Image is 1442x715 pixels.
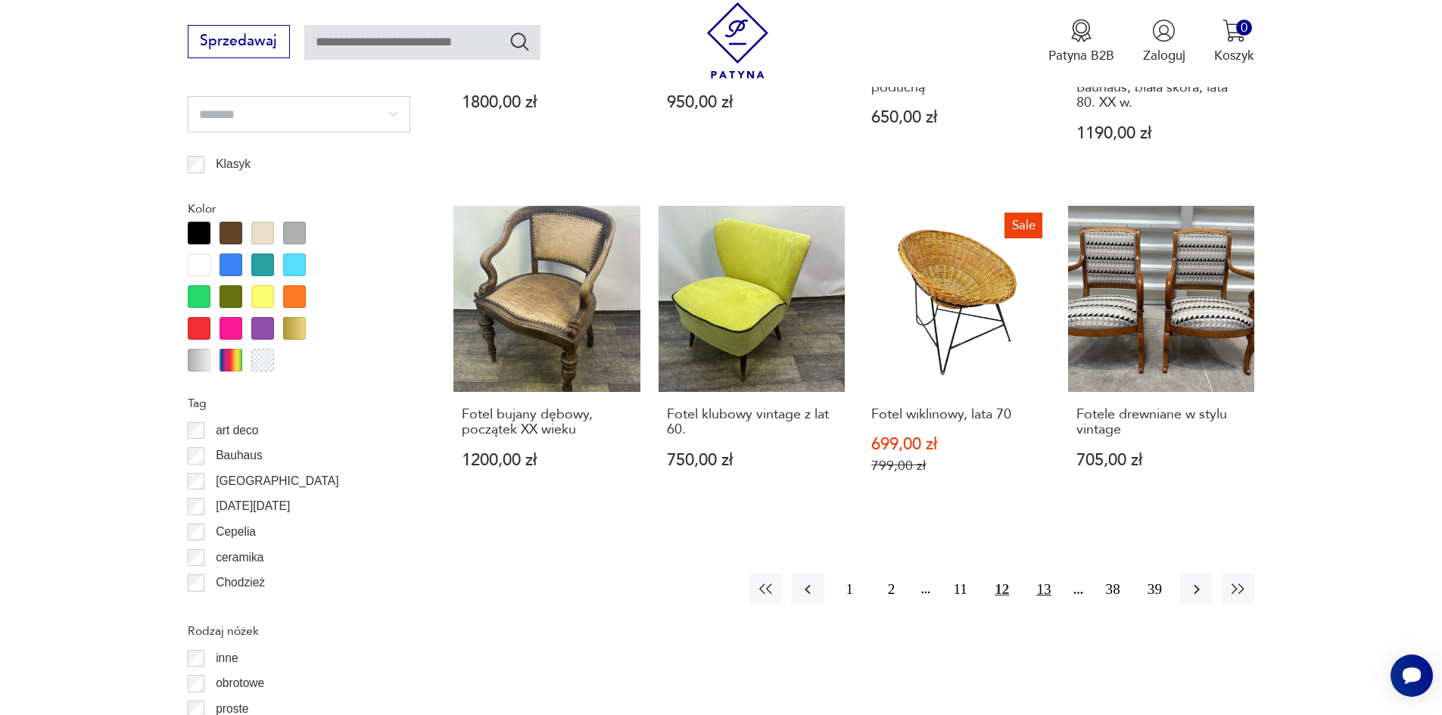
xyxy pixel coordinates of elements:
[216,598,261,618] p: Ćmielów
[216,522,256,542] p: Cepelia
[1048,19,1114,64] button: Patyna B2B
[216,471,338,491] p: [GEOGRAPHIC_DATA]
[1152,19,1176,42] img: Ikonka użytkownika
[453,206,640,509] a: Fotel bujany dębowy, początek XX wiekuFotel bujany dębowy, początek XX wieku1200,00 zł
[667,407,837,438] h3: Fotel klubowy vintage z lat 60.
[875,573,908,605] button: 2
[1143,19,1185,64] button: Zaloguj
[462,95,632,110] p: 1800,00 zł
[667,95,837,110] p: 950,00 zł
[659,206,846,509] a: Fotel klubowy vintage z lat 60.Fotel klubowy vintage z lat 60.750,00 zł
[1097,573,1129,605] button: 38
[871,110,1042,126] p: 650,00 zł
[216,548,263,567] p: ceramika
[1138,573,1171,605] button: 39
[1214,47,1254,64] p: Koszyk
[1070,19,1093,42] img: Ikona medalu
[1076,407,1247,438] h3: Fotele drewniane w stylu vintage
[462,407,632,438] h3: Fotel bujany dębowy, początek XX wieku
[871,407,1042,422] h3: Fotel wiklinowy, lata 70
[1214,19,1254,64] button: 0Koszyk
[699,2,776,79] img: Patyna - sklep z meblami i dekoracjami vintage
[1068,206,1255,509] a: Fotele drewniane w stylu vintageFotele drewniane w stylu vintage705,00 zł
[1048,19,1114,64] a: Ikona medaluPatyna B2B
[188,621,410,641] p: Rodzaj nóżek
[188,25,290,58] button: Sprzedawaj
[1048,47,1114,64] p: Patyna B2B
[871,458,1042,474] p: 799,00 zł
[188,36,290,48] a: Sprzedawaj
[1076,452,1247,468] p: 705,00 zł
[216,673,264,693] p: obrotowe
[1076,64,1247,110] h3: Fotel rurowy w stylu Bauhaus, biała skóra, lata 80. XX w.
[1027,573,1060,605] button: 13
[1143,47,1185,64] p: Zaloguj
[1236,20,1252,36] div: 0
[462,452,632,468] p: 1200,00 zł
[188,199,410,219] p: Kolor
[509,30,531,52] button: Szukaj
[1222,19,1246,42] img: Ikona koszyka
[216,648,238,668] p: inne
[871,64,1042,95] h3: Krzesełko z pomarańczową poduchą
[863,206,1050,509] a: SaleFotel wiklinowy, lata 70Fotel wiklinowy, lata 70699,00 zł799,00 zł
[1076,126,1247,141] p: 1190,00 zł
[216,421,258,440] p: art deco
[986,573,1018,605] button: 12
[216,496,290,516] p: [DATE][DATE]
[833,573,866,605] button: 1
[667,452,837,468] p: 750,00 zł
[188,393,410,413] p: Tag
[216,154,251,174] p: Klasyk
[871,437,1042,452] p: 699,00 zł
[216,446,263,465] p: Bauhaus
[216,573,265,592] p: Chodzież
[944,573,976,605] button: 11
[1391,654,1433,697] iframe: Smartsupp widget button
